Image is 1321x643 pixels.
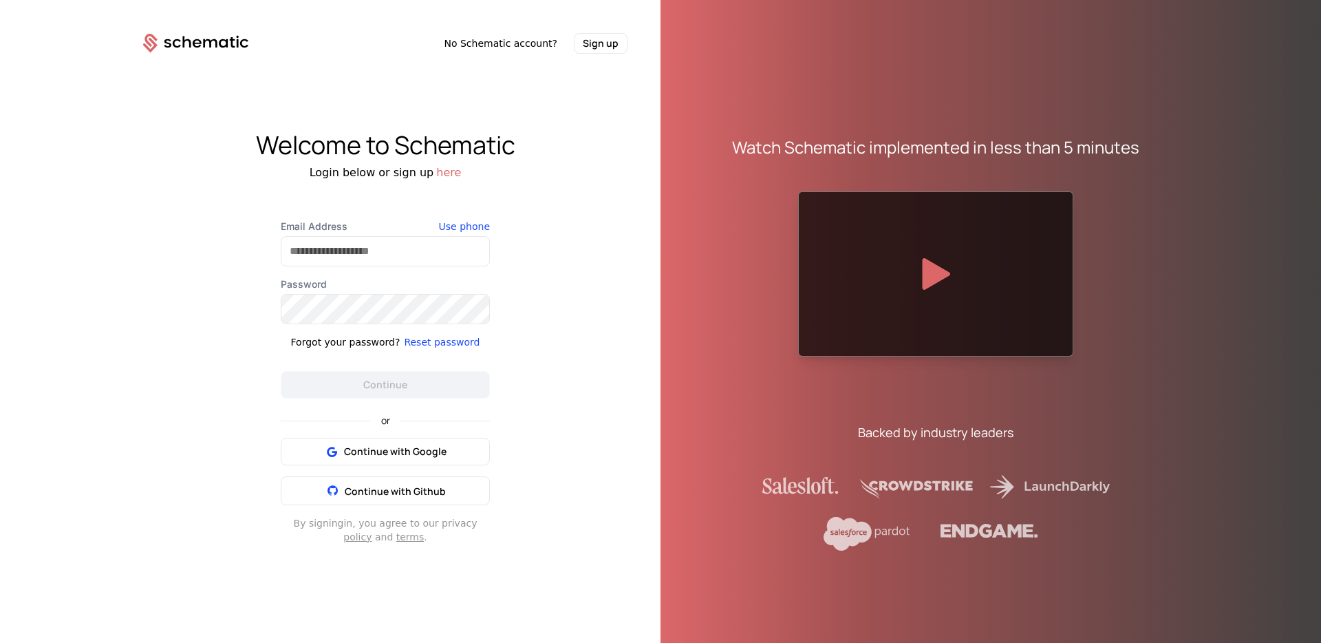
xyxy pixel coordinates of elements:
a: terms [396,531,425,542]
div: Welcome to Schematic [110,131,660,159]
button: Continue with Github [281,476,490,505]
span: No Schematic account? [444,36,557,50]
div: Backed by industry leaders [858,423,1013,442]
span: Continue with Google [344,445,447,458]
span: or [370,416,401,425]
span: Continue with Github [345,485,446,498]
div: By signing in , you agree to our privacy and . [281,516,490,544]
button: here [436,165,461,181]
label: Email Address [281,220,490,233]
button: Use phone [439,220,490,233]
div: Login below or sign up [110,165,660,181]
label: Password [281,277,490,291]
div: Forgot your password? [291,335,400,349]
button: Sign up [574,33,627,54]
a: policy [343,531,372,542]
div: Watch Schematic implemented in less than 5 minutes [732,136,1139,158]
button: Reset password [404,335,480,349]
button: Continue [281,371,490,399]
button: Continue with Google [281,438,490,465]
